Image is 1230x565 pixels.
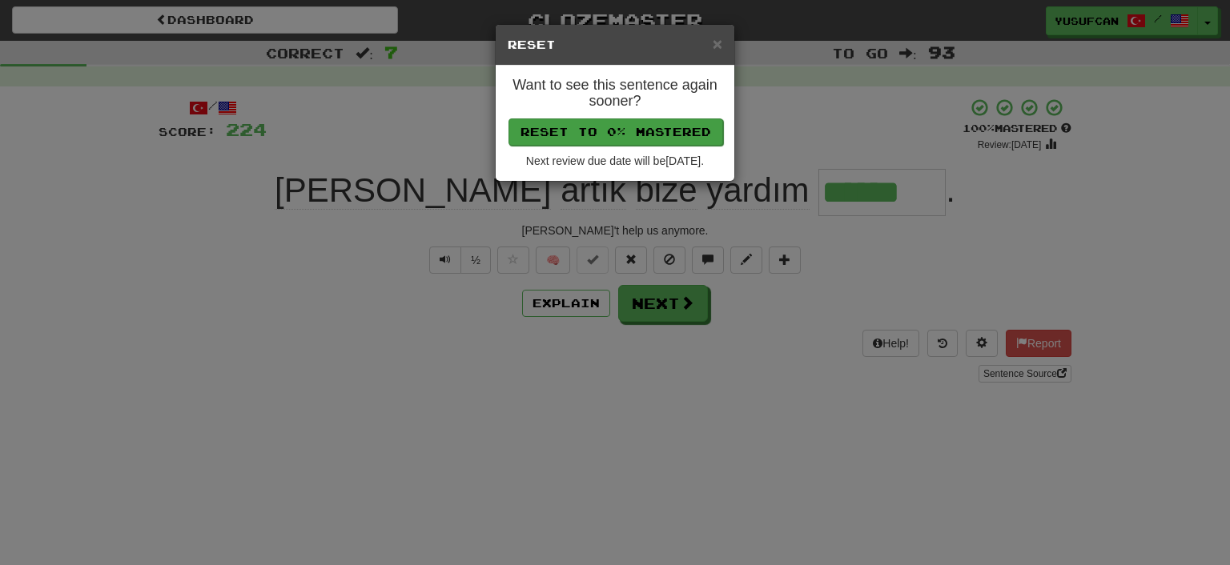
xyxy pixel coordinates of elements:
h4: Want to see this sentence again sooner? [508,78,722,110]
button: Reset to 0% Mastered [508,118,723,146]
button: Close [713,35,722,52]
span: × [713,34,722,53]
div: Next review due date will be [DATE] . [508,153,722,169]
h5: Reset [508,37,722,53]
